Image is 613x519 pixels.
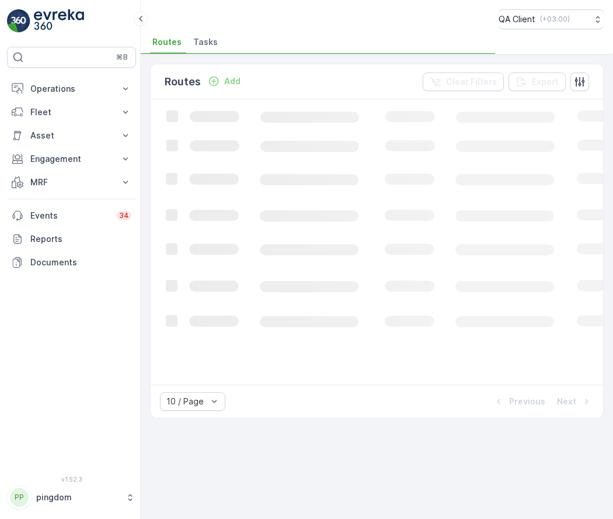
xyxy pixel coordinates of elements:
p: Operations [30,83,113,95]
p: Reports [30,233,131,245]
span: Tasks [193,36,218,48]
p: Documents [30,257,131,268]
p: ⌘B [116,53,128,62]
p: Asset [30,130,113,141]
button: Next [556,395,594,409]
span: Routes [152,36,182,48]
p: Fleet [30,106,113,118]
button: Previous [492,395,546,409]
p: ( +03:00 ) [540,15,570,24]
a: Documents [7,251,136,274]
p: QA Client [499,13,535,25]
p: 34 [119,211,129,220]
button: Engagement [7,147,136,171]
a: Reports [7,227,136,251]
p: Engagement [30,153,113,165]
button: MRF [7,171,136,194]
p: Clear Filters [446,76,497,88]
div: PP [10,488,29,507]
a: Events34 [7,204,136,227]
span: v 1.52.3 [7,476,136,483]
p: Previous [509,396,545,407]
p: Export [532,76,559,88]
button: QA Client(+03:00) [499,9,604,29]
button: PPpingdom [7,485,136,510]
img: logo_light-DOdMpM7g.png [34,9,84,33]
button: Export [508,72,566,91]
p: Routes [165,74,201,90]
button: Asset [7,124,136,147]
button: Operations [7,77,136,101]
p: Add [224,75,241,87]
p: pingdom [36,492,120,503]
p: Next [557,396,576,407]
button: Add [203,74,245,88]
button: Fleet [7,101,136,124]
p: Events [30,210,110,222]
img: logo [7,9,30,33]
p: MRF [30,177,113,188]
button: Clear Filters [423,72,504,91]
